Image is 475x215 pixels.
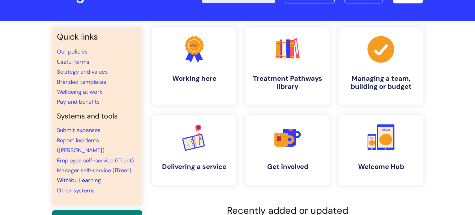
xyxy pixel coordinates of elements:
[57,88,102,96] a: Wellbeing at work
[57,98,100,105] a: Pay and benefits
[152,27,236,105] a: Working here
[57,68,108,75] a: Strategy and values
[250,163,325,171] h4: Get involved
[57,157,134,164] a: Employee self-service (iTrent)
[57,127,101,134] a: Submit expenses
[57,187,95,194] a: Other systems
[344,163,418,171] h4: Welcome Hub
[339,115,423,185] a: Welcome Hub
[157,75,231,83] h4: Working here
[246,115,330,185] a: Get involved
[339,27,423,105] a: Managing a team, building or budget
[344,75,418,91] h4: Managing a team, building or budget
[57,177,101,184] a: WithYou Learning
[157,163,231,171] h4: Delivering a service
[250,75,325,91] h4: Treatment Pathways library
[57,48,88,55] a: Our policies
[57,58,89,66] a: Useful forms
[246,27,330,105] a: Treatment Pathways library
[152,115,236,185] a: Delivering a service
[57,167,131,174] a: Manager self-service (iTrent)
[57,78,106,86] a: Branded templates
[57,112,137,121] h4: Systems and tools
[57,137,105,154] a: Report incidents ([PERSON_NAME])
[57,32,137,42] h3: Quick links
